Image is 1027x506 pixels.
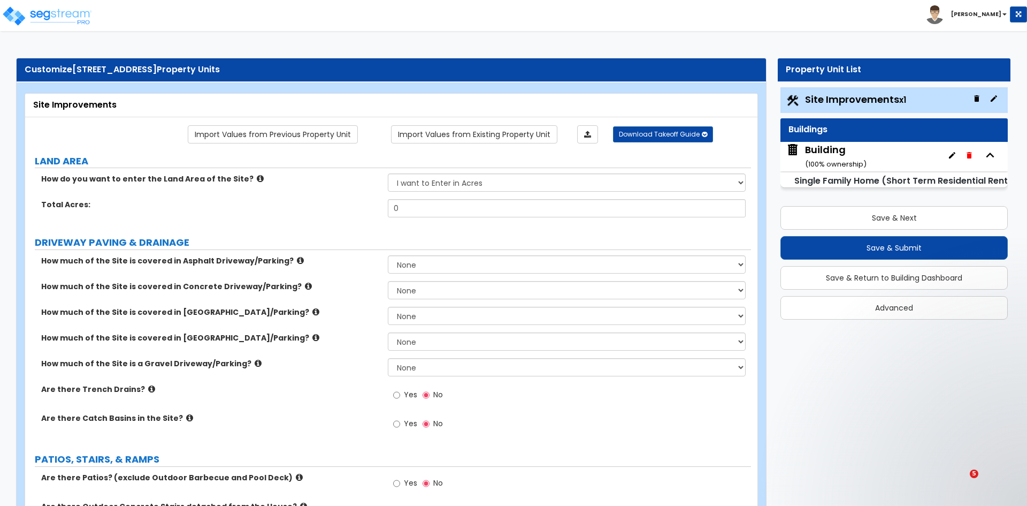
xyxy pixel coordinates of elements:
[41,281,380,292] label: How much of the Site is covered in Concrete Driveway/Parking?
[423,418,430,430] input: No
[780,236,1008,260] button: Save & Submit
[433,389,443,400] span: No
[788,124,1000,136] div: Buildings
[404,418,417,429] span: Yes
[433,478,443,488] span: No
[41,199,380,210] label: Total Acres:
[41,472,380,483] label: Are there Patios? (exclude Outdoor Barbecue and Pool Deck)
[948,470,974,495] iframe: Intercom live chat
[35,236,751,250] label: DRIVEWAY PAVING & DRAINAGE
[41,413,380,424] label: Are there Catch Basins in the Site?
[312,334,319,342] i: click for more info!
[433,418,443,429] span: No
[393,418,400,430] input: Yes
[312,308,319,316] i: click for more info!
[391,125,557,144] a: Import the dynamic attribute values from existing properties.
[970,470,978,478] span: 5
[780,296,1008,320] button: Advanced
[41,358,380,369] label: How much of the Site is a Gravel Driveway/Parking?
[41,173,380,184] label: How do you want to enter the Land Area of the Site?
[41,333,380,343] label: How much of the Site is covered in [GEOGRAPHIC_DATA]/Parking?
[2,5,93,27] img: logo_pro_r.png
[41,384,380,395] label: Are there Trench Drains?
[305,282,312,290] i: click for more info!
[577,125,598,144] a: Import the dynamic attributes value through Excel sheet
[786,64,1002,76] div: Property Unit List
[780,266,1008,290] button: Save & Return to Building Dashboard
[423,389,430,401] input: No
[776,402,990,477] iframe: Intercom notifications message
[35,154,751,168] label: LAND AREA
[257,175,264,183] i: click for more info!
[794,175,1020,187] small: Single Family Home (Short Term Residential Rental)
[188,125,358,144] a: Import the dynamic attribute values from previous properties.
[393,389,400,401] input: Yes
[404,478,417,488] span: Yes
[780,206,1008,230] button: Save & Next
[805,143,867,170] div: Building
[786,143,800,157] img: building.svg
[296,473,303,481] i: click for more info!
[255,359,262,367] i: click for more info!
[423,478,430,489] input: No
[951,10,1001,18] b: [PERSON_NAME]
[72,63,157,75] span: [STREET_ADDRESS]
[786,143,867,170] span: Building
[786,94,800,108] img: Construction.png
[805,93,906,106] span: Site Improvements
[899,94,906,105] small: x1
[41,307,380,318] label: How much of the Site is covered in [GEOGRAPHIC_DATA]/Parking?
[619,130,700,139] span: Download Takeoff Guide
[148,385,155,393] i: click for more info!
[186,414,193,422] i: click for more info!
[404,389,417,400] span: Yes
[297,256,304,265] i: click for more info!
[25,64,758,76] div: Customize Property Units
[805,159,867,169] small: ( 100 % ownership)
[393,478,400,489] input: Yes
[35,452,751,466] label: PATIOS, STAIRS, & RAMPS
[41,255,380,266] label: How much of the Site is covered in Asphalt Driveway/Parking?
[925,5,944,24] img: avatar.png
[613,126,713,142] button: Download Takeoff Guide
[33,99,749,111] div: Site Improvements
